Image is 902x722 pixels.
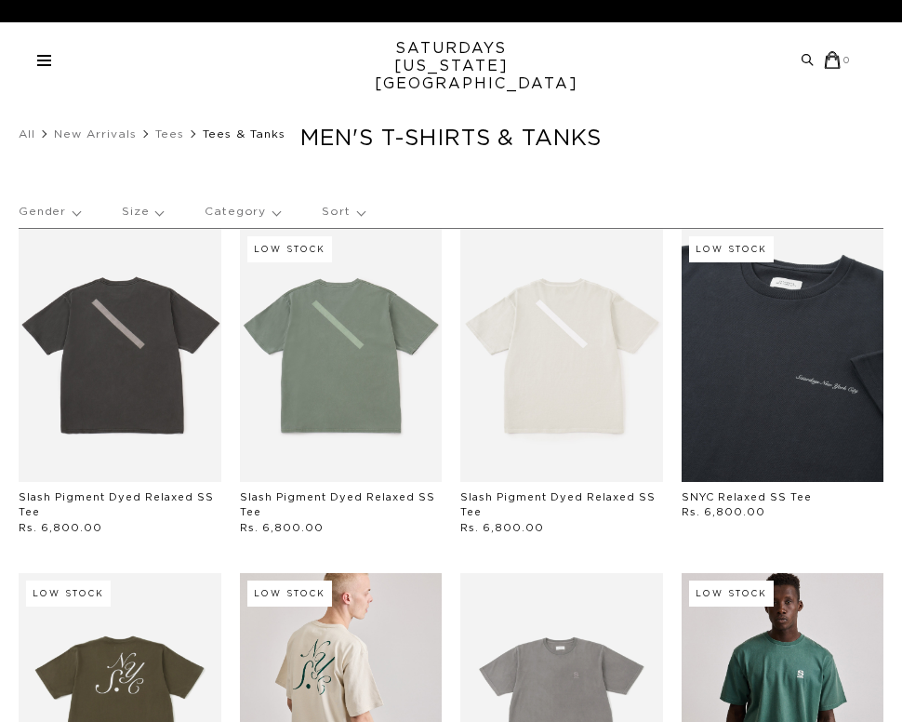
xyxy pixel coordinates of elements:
[682,507,765,517] span: Rs. 6,800.00
[824,51,851,69] a: 0
[19,523,102,533] span: Rs. 6,800.00
[460,492,656,518] a: Slash Pigment Dyed Relaxed SS Tee
[843,57,851,65] small: 0
[155,128,184,140] a: Tees
[460,523,544,533] span: Rs. 6,800.00
[682,492,812,502] a: SNYC Relaxed SS Tee
[122,191,163,234] p: Size
[205,191,280,234] p: Category
[247,236,332,262] div: Low Stock
[240,523,324,533] span: Rs. 6,800.00
[19,128,35,140] a: All
[689,581,774,607] div: Low Stock
[203,128,285,140] span: Tees & Tanks
[375,40,528,93] a: SATURDAYS[US_STATE][GEOGRAPHIC_DATA]
[54,128,137,140] a: New Arrivals
[26,581,111,607] div: Low Stock
[247,581,332,607] div: Low Stock
[689,236,774,262] div: Low Stock
[19,492,214,518] a: Slash Pigment Dyed Relaxed SS Tee
[322,191,364,234] p: Sort
[19,191,80,234] p: Gender
[240,492,435,518] a: Slash Pigment Dyed Relaxed SS Tee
